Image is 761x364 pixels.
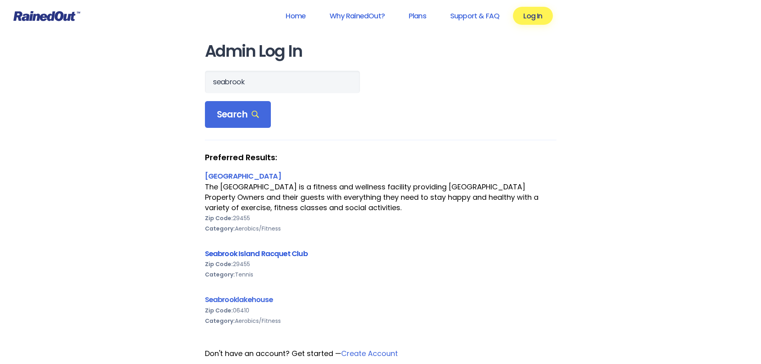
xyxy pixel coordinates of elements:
[205,171,556,181] div: [GEOGRAPHIC_DATA]
[217,109,259,120] span: Search
[205,249,308,259] a: Seabrook Island Racquet Club
[319,7,395,25] a: Why RainedOut?
[205,259,556,269] div: 29455
[205,71,360,93] input: Search Orgs…
[205,42,556,60] h1: Admin Log In
[205,152,556,163] strong: Preferred Results:
[205,294,556,305] div: Seabrooklakehouse
[205,269,556,280] div: Tennis
[205,101,271,128] div: Search
[205,182,556,213] div: The [GEOGRAPHIC_DATA] is a fitness and wellness facility providing [GEOGRAPHIC_DATA] Property Own...
[205,294,273,304] a: Seabrooklakehouse
[205,260,233,268] b: Zip Code:
[205,223,556,234] div: Aerobics/Fitness
[205,214,233,222] b: Zip Code:
[205,271,235,278] b: Category:
[205,316,556,326] div: Aerobics/Fitness
[205,248,556,259] div: Seabrook Island Racquet Club
[205,305,556,316] div: 06410
[205,213,556,223] div: 29455
[341,348,398,358] a: Create Account
[205,317,235,325] b: Category:
[398,7,437,25] a: Plans
[275,7,316,25] a: Home
[513,7,552,25] a: Log In
[440,7,510,25] a: Support & FAQ
[205,306,233,314] b: Zip Code:
[205,171,281,181] a: [GEOGRAPHIC_DATA]
[205,225,235,233] b: Category:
